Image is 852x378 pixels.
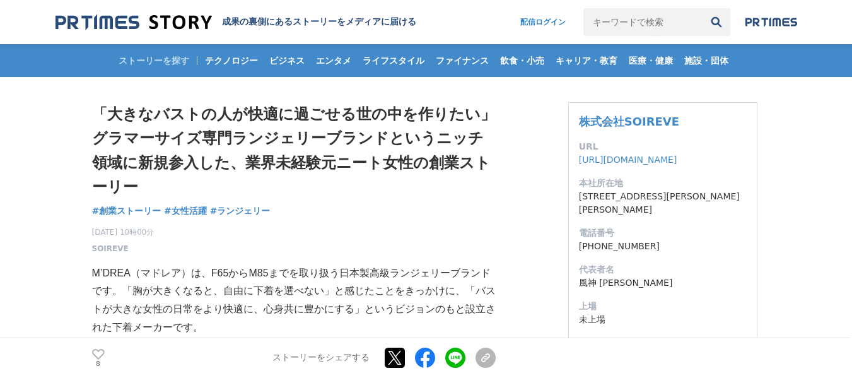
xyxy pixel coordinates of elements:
[431,55,494,66] span: ファイナンス
[358,55,429,66] span: ライフスタイル
[55,14,212,31] img: 成果の裏側にあるストーリーをメディアに届ける
[579,240,747,253] dd: [PHONE_NUMBER]
[164,205,207,216] span: #女性活躍
[551,55,622,66] span: キャリア・教育
[358,44,429,77] a: ライフスタイル
[311,44,356,77] a: エンタメ
[311,55,356,66] span: エンタメ
[55,14,416,31] a: 成果の裏側にあるストーリーをメディアに届ける 成果の裏側にあるストーリーをメディアに届ける
[264,44,310,77] a: ビジネス
[272,353,370,364] p: ストーリーをシェアする
[92,204,161,218] a: #創業ストーリー
[431,44,494,77] a: ファイナンス
[92,361,105,367] p: 8
[495,44,549,77] a: 飲食・小売
[264,55,310,66] span: ビジネス
[200,55,263,66] span: テクノロジー
[164,204,207,218] a: #女性活躍
[579,140,747,153] dt: URL
[579,263,747,276] dt: 代表者名
[92,243,129,254] a: SOIREVE
[579,300,747,313] dt: 上場
[551,44,622,77] a: キャリア・教育
[679,44,733,77] a: 施設・団体
[679,55,733,66] span: 施設・団体
[92,227,155,238] span: [DATE] 10時00分
[624,55,678,66] span: 医療・健康
[579,313,747,326] dd: 未上場
[508,8,578,36] a: 配信ログイン
[579,227,747,240] dt: 電話番号
[579,190,747,216] dd: [STREET_ADDRESS][PERSON_NAME][PERSON_NAME]
[745,17,797,27] img: prtimes
[579,115,679,128] a: 株式会社SOIREVE
[210,204,271,218] a: #ランジェリー
[579,155,677,165] a: [URL][DOMAIN_NAME]
[703,8,730,36] button: 検索
[579,177,747,190] dt: 本社所在地
[210,205,271,216] span: #ランジェリー
[92,205,161,216] span: #創業ストーリー
[200,44,263,77] a: テクノロジー
[579,276,747,290] dd: 風神 [PERSON_NAME]
[495,55,549,66] span: 飲食・小売
[92,264,496,337] p: M’DREA（マドレア）は、F65からM85までを取り扱う日本製高級ランジェリーブランドです。「胸が大きくなると、自由に下着を選べない」と感じたことをきっかけに、「バストが大きな女性の日常をより...
[222,16,416,28] h2: 成果の裏側にあるストーリーをメディアに届ける
[579,336,747,350] dt: 資本金
[583,8,703,36] input: キーワードで検索
[624,44,678,77] a: 医療・健康
[92,102,496,199] h1: 「大きなバストの人が快適に過ごせる世の中を作りたい」グラマーサイズ専門ランジェリーブランドというニッチ領域に新規参入した、業界未経験元ニート女性の創業ストーリー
